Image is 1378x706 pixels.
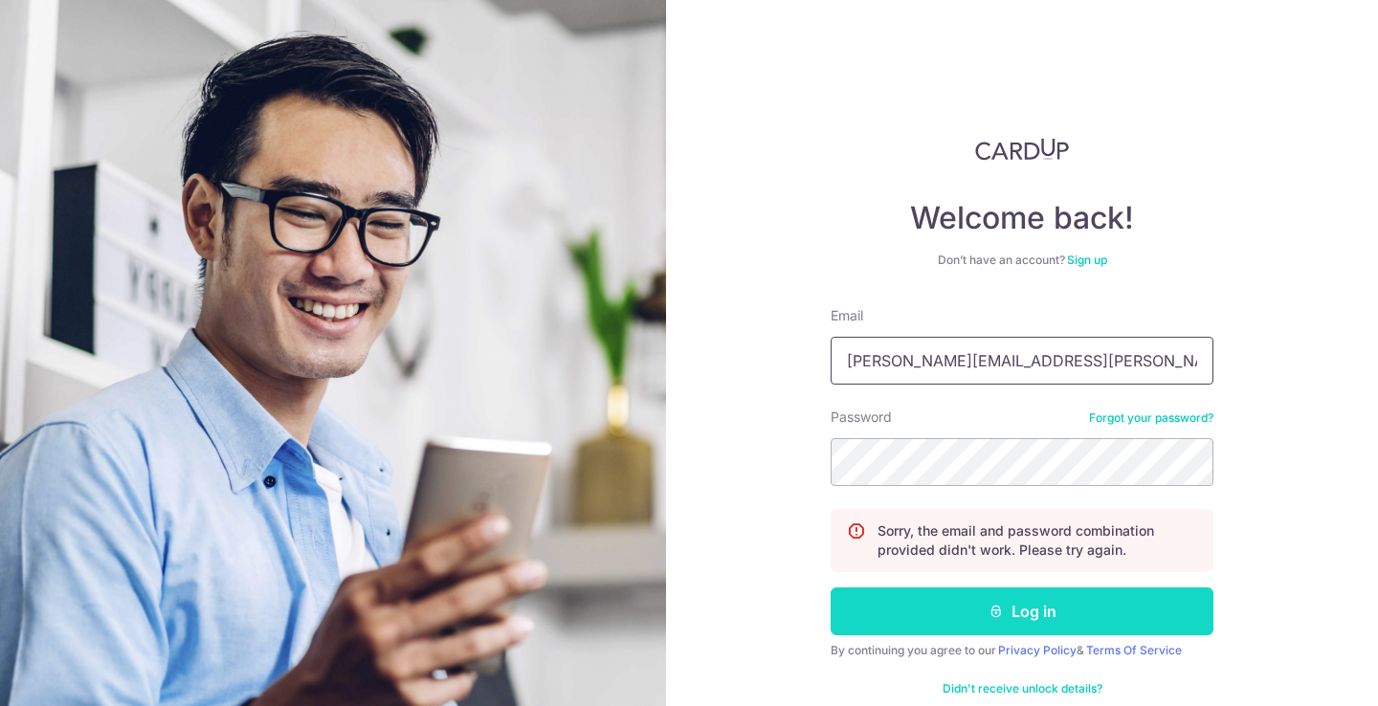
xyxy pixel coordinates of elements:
[1067,253,1107,267] a: Sign up
[943,681,1102,696] a: Didn't receive unlock details?
[831,199,1213,237] h4: Welcome back!
[975,138,1069,161] img: CardUp Logo
[1086,643,1182,657] a: Terms Of Service
[831,408,892,427] label: Password
[831,253,1213,268] div: Don’t have an account?
[831,587,1213,635] button: Log in
[878,521,1197,560] p: Sorry, the email and password combination provided didn't work. Please try again.
[1089,410,1213,426] a: Forgot your password?
[831,337,1213,385] input: Enter your Email
[998,643,1077,657] a: Privacy Policy
[831,643,1213,658] div: By continuing you agree to our &
[831,306,863,325] label: Email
